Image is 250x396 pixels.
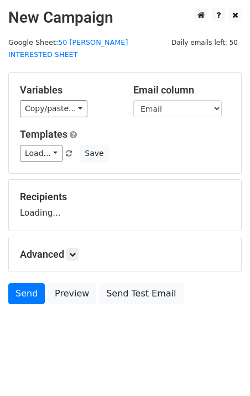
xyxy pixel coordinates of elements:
small: Google Sheet: [8,38,128,59]
a: Preview [48,283,96,304]
div: Loading... [20,191,230,220]
h5: Variables [20,84,117,96]
a: 50 [PERSON_NAME] INTERESTED SHEET [8,38,128,59]
a: Copy/paste... [20,100,87,117]
a: Send Test Email [99,283,183,304]
a: Send [8,283,45,304]
h5: Recipients [20,191,230,203]
button: Save [80,145,108,162]
a: Load... [20,145,62,162]
a: Templates [20,128,67,140]
span: Daily emails left: 50 [168,37,242,49]
h2: New Campaign [8,8,242,27]
h5: Email column [133,84,230,96]
a: Daily emails left: 50 [168,38,242,46]
h5: Advanced [20,248,230,260]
